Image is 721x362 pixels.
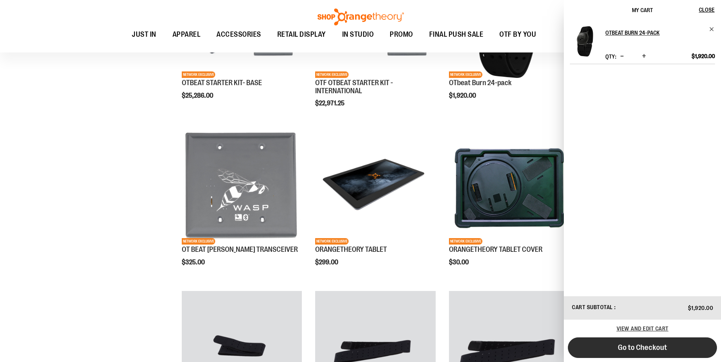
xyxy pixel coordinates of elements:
span: My Cart [632,7,653,13]
span: $1,920.00 [692,52,715,60]
a: RETAIL DISPLAY [269,25,334,44]
span: $22,971.25 [315,100,346,107]
img: Product image for ORANGETHEORY TABLET COVER [449,124,569,245]
li: Product [570,26,715,64]
a: IN STUDIO [334,25,382,44]
a: OT BEAT [PERSON_NAME] TRANSCEIVER [182,245,298,253]
img: OTbeat Burn 24-pack [570,26,600,56]
a: Product image for OT BEAT POE TRANSCEIVERNETWORK EXCLUSIVE [182,124,302,246]
a: PROMO [382,25,421,44]
span: NETWORK EXCLUSIVE [449,71,482,78]
span: NETWORK EXCLUSIVE [182,238,215,245]
span: $325.00 [182,259,206,266]
div: product [445,120,573,287]
a: OTbeat Burn 24-pack [449,79,511,87]
span: Go to Checkout [618,343,667,352]
span: NETWORK EXCLUSIVE [449,238,482,245]
span: Cart Subtotal [572,304,613,310]
span: RETAIL DISPLAY [277,25,326,44]
a: OTBEAT STARTER KIT- BASE [182,79,262,87]
span: FINAL PUSH SALE [429,25,484,44]
span: $30.00 [449,259,470,266]
label: Qty [605,53,616,60]
span: $1,920.00 [449,92,477,99]
span: APPAREL [172,25,201,44]
a: ACCESSORIES [208,25,269,44]
span: $1,920.00 [688,305,713,311]
a: ORANGETHEORY TABLET [315,245,387,253]
span: Close [699,6,715,13]
a: APPAREL [164,25,209,44]
a: Remove item [709,26,715,32]
a: FINAL PUSH SALE [421,25,492,44]
div: product [311,120,439,287]
a: Product image for ORANGETHEORY TABLET COVERNETWORK EXCLUSIVE [449,124,569,246]
span: ACCESSORIES [216,25,261,44]
img: Product image for OT BEAT POE TRANSCEIVER [182,124,302,245]
span: NETWORK EXCLUSIVE [315,71,349,78]
h2: OTbeat Burn 24-pack [605,26,704,39]
div: product [178,120,306,287]
a: OTF OTBEAT STARTER KIT - INTERNATIONAL [315,79,393,95]
a: OTbeat Burn 24-pack [570,26,600,62]
button: Decrease product quantity [618,52,626,61]
a: OTbeat Burn 24-pack [605,26,715,39]
a: Product image for ORANGETHEORY TABLETNETWORK EXCLUSIVE [315,124,435,246]
button: Increase product quantity [640,52,648,61]
span: PROMO [390,25,413,44]
a: JUST IN [124,25,164,44]
span: NETWORK EXCLUSIVE [315,238,349,245]
a: OTF BY YOU [491,25,544,44]
span: OTF BY YOU [499,25,536,44]
span: $299.00 [315,259,339,266]
span: IN STUDIO [342,25,374,44]
img: Shop Orangetheory [316,8,405,25]
img: Product image for ORANGETHEORY TABLET [315,124,435,245]
span: JUST IN [132,25,156,44]
span: NETWORK EXCLUSIVE [182,71,215,78]
span: $25,286.00 [182,92,214,99]
button: Go to Checkout [568,337,717,358]
a: View and edit cart [617,325,669,332]
a: ORANGETHEORY TABLET COVER [449,245,542,253]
